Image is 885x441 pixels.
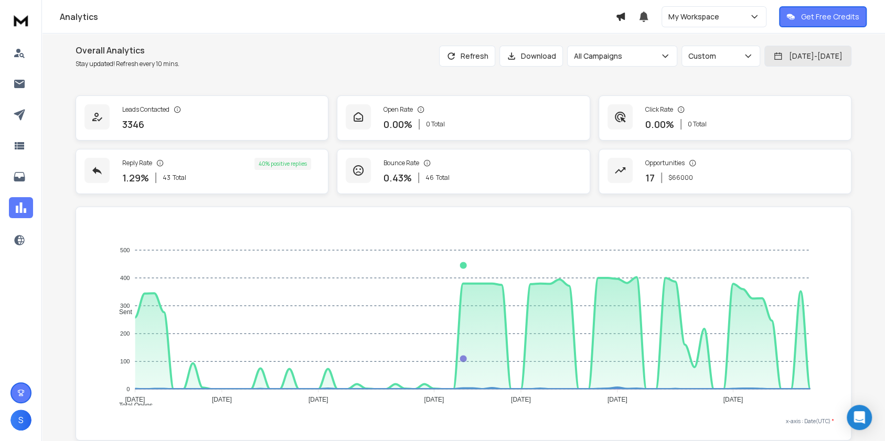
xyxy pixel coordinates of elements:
p: 17 [645,170,655,185]
p: 0 Total [688,120,707,128]
span: Sent [111,308,132,316]
tspan: [DATE] [308,396,328,403]
button: S [10,410,31,431]
p: Leads Contacted [122,105,169,114]
p: Reply Rate [122,159,152,167]
p: Open Rate [383,105,413,114]
p: Refresh [461,51,488,61]
button: Refresh [439,46,495,67]
tspan: [DATE] [125,396,145,403]
p: 0.00 % [645,117,674,132]
span: 46 [425,174,434,182]
p: Stay updated! Refresh every 10 mins. [76,60,179,68]
tspan: [DATE] [607,396,627,403]
tspan: [DATE] [511,396,531,403]
p: 3346 [122,117,144,132]
span: Total [436,174,450,182]
span: Total [173,174,186,182]
button: Get Free Credits [779,6,867,27]
span: Total Opens [111,402,153,409]
span: 43 [163,174,170,182]
p: Click Rate [645,105,673,114]
p: 0.00 % [383,117,412,132]
button: Download [499,46,563,67]
h1: Overall Analytics [76,44,179,57]
a: Click Rate0.00%0 Total [599,95,851,141]
p: x-axis : Date(UTC) [93,417,834,425]
p: Get Free Credits [801,12,859,22]
h1: Analytics [60,10,615,23]
img: logo [10,10,31,30]
div: 40 % positive replies [254,158,311,170]
p: 0.43 % [383,170,412,185]
p: 1.29 % [122,170,149,185]
p: $ 66000 [668,174,693,182]
a: Reply Rate1.29%43Total40% positive replies [76,149,328,194]
button: [DATE]-[DATE] [764,46,851,67]
tspan: 500 [120,247,130,253]
tspan: 100 [120,358,130,364]
tspan: 300 [120,303,130,309]
p: Download [521,51,556,61]
div: Open Intercom Messenger [847,405,872,430]
a: Bounce Rate0.43%46Total [337,149,590,194]
tspan: 200 [120,330,130,337]
tspan: [DATE] [723,396,743,403]
a: Open Rate0.00%0 Total [337,95,590,141]
p: My Workspace [668,12,723,22]
p: Opportunities [645,159,685,167]
p: Custom [688,51,720,61]
p: Bounce Rate [383,159,419,167]
p: All Campaigns [574,51,626,61]
tspan: [DATE] [212,396,232,403]
p: 0 Total [426,120,445,128]
tspan: 400 [120,275,130,281]
tspan: [DATE] [424,396,444,403]
a: Opportunities17$66000 [599,149,851,194]
a: Leads Contacted3346 [76,95,328,141]
tspan: 0 [127,386,130,392]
